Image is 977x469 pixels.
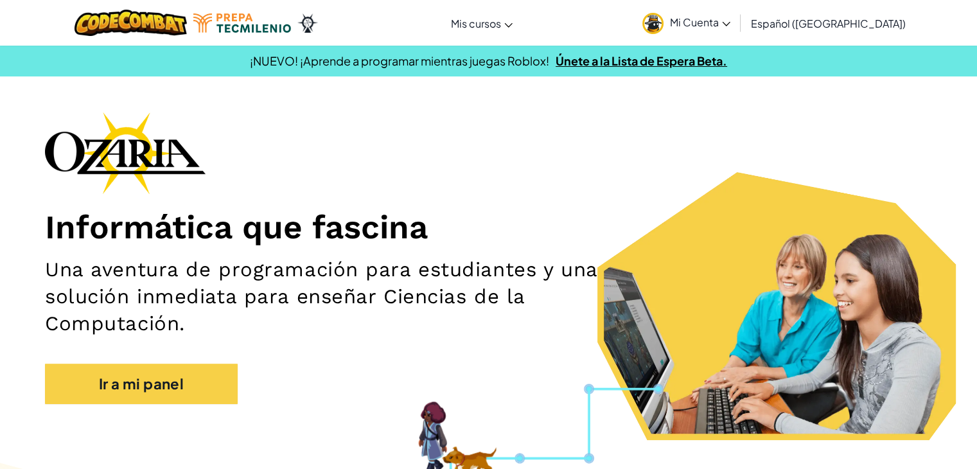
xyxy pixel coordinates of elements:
h1: Informática que fascina [45,207,932,247]
span: Español ([GEOGRAPHIC_DATA]) [751,17,906,30]
span: Mis cursos [451,17,501,30]
span: ¡NUEVO! ¡Aprende a programar mientras juegas Roblox! [250,53,549,68]
h2: Una aventura de programación para estudiantes y una solución inmediata para enseñar Ciencias de l... [45,256,639,338]
img: Tecmilenio logo [193,13,291,33]
img: CodeCombat logo [75,10,187,36]
img: Ozaria branding logo [45,112,206,194]
a: Español ([GEOGRAPHIC_DATA]) [744,6,912,40]
a: Ir a mi panel [45,364,238,404]
img: Ozaria [297,13,318,33]
span: Mi Cuenta [670,15,730,29]
a: Mis cursos [444,6,519,40]
a: Únete a la Lista de Espera Beta. [556,53,727,68]
a: Mi Cuenta [636,3,737,43]
img: avatar [642,13,664,34]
